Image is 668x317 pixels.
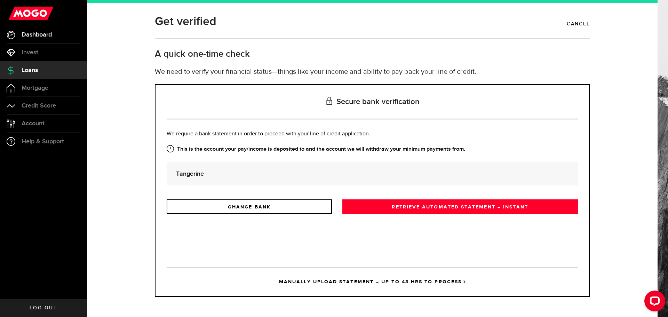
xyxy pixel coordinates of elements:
[22,49,38,56] span: Invest
[176,169,568,179] strong: Tangerine
[167,145,578,153] strong: This is the account your pay/income is deposited to and the account we will withdraw your minimum...
[167,199,332,214] a: CHANGE BANK
[22,120,45,127] span: Account
[167,85,578,119] h3: Secure bank verification
[155,48,590,60] h2: A quick one-time check
[639,288,668,317] iframe: LiveChat chat widget
[167,131,370,137] span: We require a bank statement in order to proceed with your line of credit application.
[22,138,64,145] span: Help & Support
[22,67,38,73] span: Loans
[155,67,590,77] p: We need to verify your financial status—things like your income and ability to pay back your line...
[342,199,578,214] a: RETRIEVE AUTOMATED STATEMENT – INSTANT
[22,32,52,38] span: Dashboard
[22,85,48,91] span: Mortgage
[567,18,590,30] a: Cancel
[22,103,56,109] span: Credit Score
[155,13,216,31] h1: Get verified
[30,306,57,310] span: Log out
